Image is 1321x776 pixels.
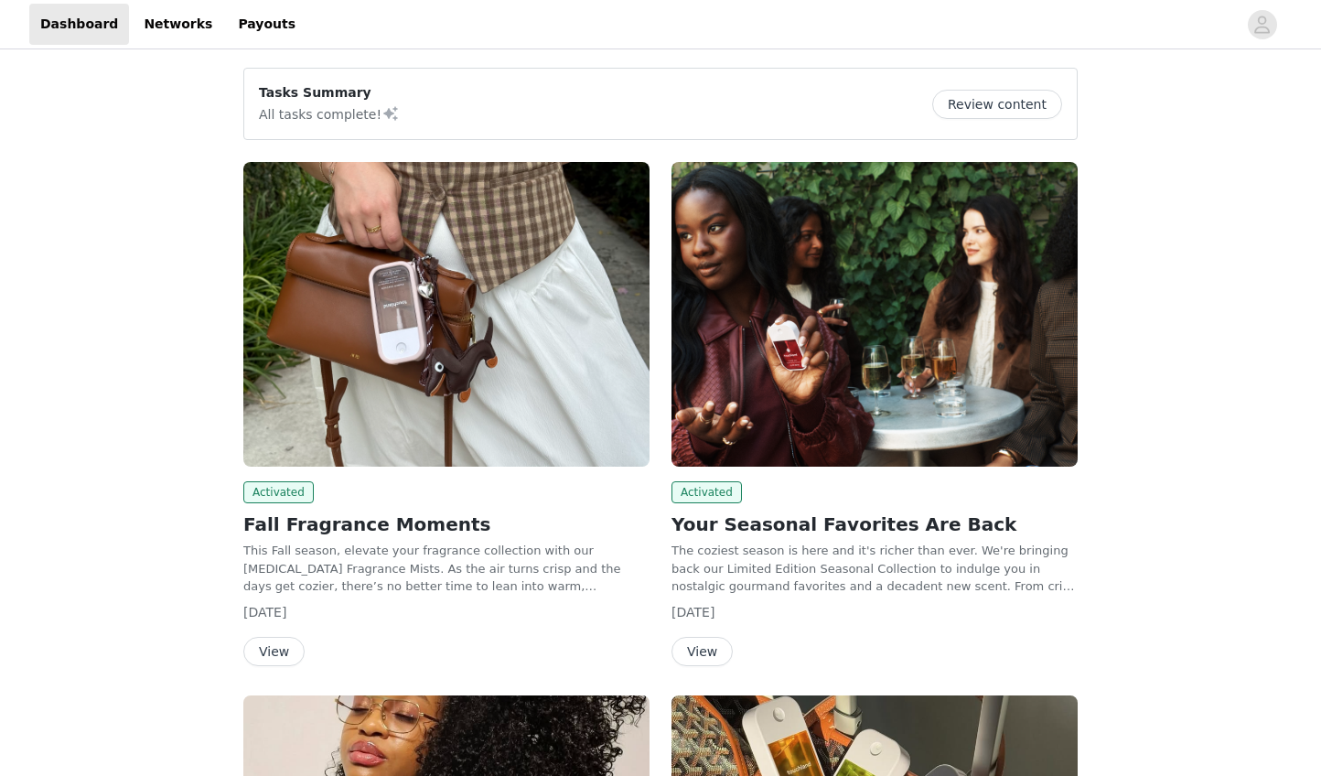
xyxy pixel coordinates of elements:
[243,542,650,596] p: This Fall season, elevate your fragrance collection with our [MEDICAL_DATA] Fragrance Mists. As t...
[243,481,314,503] span: Activated
[243,162,650,467] img: Touchland
[671,542,1078,596] p: The coziest season is here and it's richer than ever. We're bringing back our Limited Edition Sea...
[671,511,1078,538] h2: Your Seasonal Favorites Are Back
[133,4,223,45] a: Networks
[259,102,400,124] p: All tasks complete!
[29,4,129,45] a: Dashboard
[259,83,400,102] p: Tasks Summary
[671,481,742,503] span: Activated
[243,511,650,538] h2: Fall Fragrance Moments
[671,605,714,620] span: [DATE]
[243,645,305,659] a: View
[227,4,306,45] a: Payouts
[932,90,1062,119] button: Review content
[243,605,286,620] span: [DATE]
[1253,10,1271,39] div: avatar
[243,637,305,666] button: View
[671,645,733,659] a: View
[671,162,1078,467] img: Touchland
[671,637,733,666] button: View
